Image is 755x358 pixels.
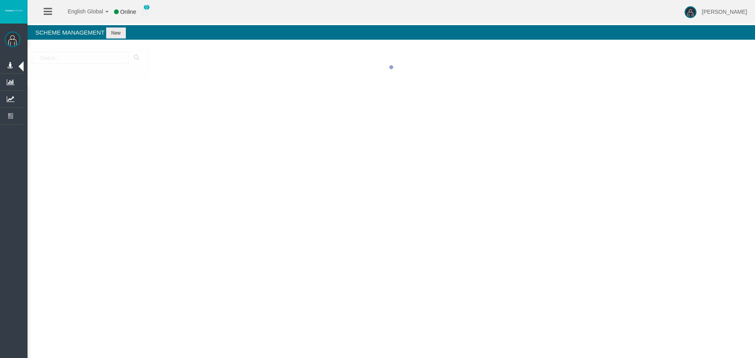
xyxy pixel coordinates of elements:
[35,29,105,36] span: Scheme Management
[702,9,747,15] span: [PERSON_NAME]
[4,9,24,12] img: logo.svg
[144,5,150,10] span: 0
[57,8,103,15] span: English Global
[106,28,126,39] button: New
[142,8,148,16] img: user_small.png
[120,9,136,15] span: Online
[685,6,696,18] img: user-image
